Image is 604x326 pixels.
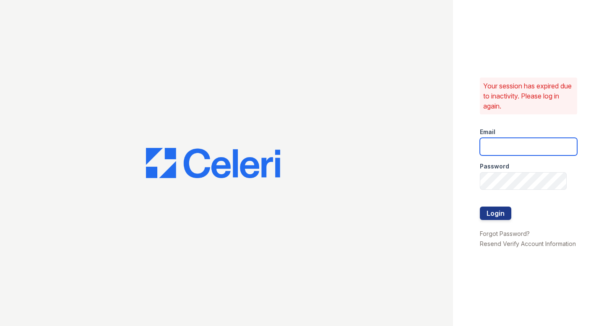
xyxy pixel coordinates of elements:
label: Password [480,162,509,171]
a: Resend Verify Account Information [480,240,576,247]
a: Forgot Password? [480,230,530,237]
button: Login [480,207,511,220]
img: CE_Logo_Blue-a8612792a0a2168367f1c8372b55b34899dd931a85d93a1a3d3e32e68fde9ad4.png [146,148,280,178]
label: Email [480,128,495,136]
p: Your session has expired due to inactivity. Please log in again. [483,81,574,111]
